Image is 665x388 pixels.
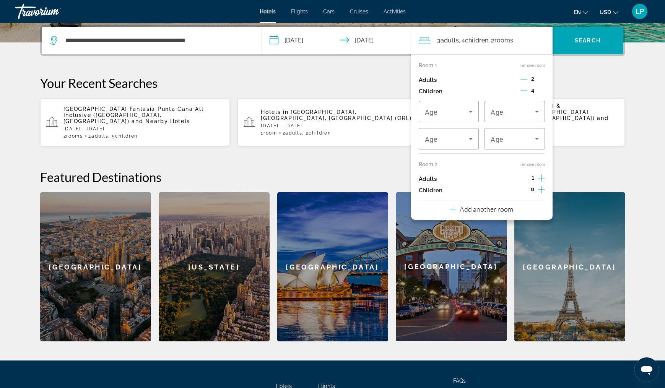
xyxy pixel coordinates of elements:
button: remove room [520,162,545,167]
button: Change currency [600,6,618,18]
button: [GEOGRAPHIC_DATA] Fantasia Punta Cana All Inclusive ([GEOGRAPHIC_DATA], [GEOGRAPHIC_DATA]) and Ne... [40,98,230,146]
a: Cruises [350,8,368,15]
span: Room [263,130,277,136]
p: Your Recent Searches [40,75,625,91]
button: Decrement adults [521,174,528,183]
button: Check-in date: Nov 29, 2025 Check-out date: Dec 6, 2025 [262,27,411,54]
p: Children [419,187,442,194]
button: Increment adults [538,173,545,185]
div: Search widget [42,27,623,54]
h2: Featured Destinations [40,169,625,185]
button: Change language [574,6,588,18]
p: Adults [419,77,437,83]
a: Flights [291,8,308,15]
button: Travelers: 3 adults, 4 children [411,27,553,54]
span: 4 [531,87,534,93]
p: Room 2 [419,161,437,167]
span: Children [115,133,137,139]
span: Adults [91,133,108,139]
span: [GEOGRAPHIC_DATA], [GEOGRAPHIC_DATA], [GEOGRAPHIC_DATA] (ORL) [261,109,412,121]
span: 2 [531,76,534,82]
a: Hotels [260,8,276,15]
span: , 2 [488,35,513,46]
a: [GEOGRAPHIC_DATA] [514,192,625,341]
span: , 4 [459,35,488,46]
span: 1 [532,175,534,181]
a: [GEOGRAPHIC_DATA] [277,192,388,341]
p: [DATE] - [DATE] [261,123,421,128]
a: Travorium [15,2,92,21]
button: Decrement children [520,87,527,96]
button: Decrement adults [520,75,527,84]
iframe: Button to launch messaging window [634,357,659,382]
p: Room 1 [419,62,437,68]
span: [GEOGRAPHIC_DATA] Fantasia Punta Cana All Inclusive ([GEOGRAPHIC_DATA], [GEOGRAPHIC_DATA]) [63,106,204,124]
a: [US_STATE] [159,192,270,341]
button: Decrement children [520,186,527,195]
p: Adults [419,176,437,182]
button: Increment adults [538,74,545,86]
span: Age [425,108,438,116]
span: USD [600,9,611,15]
button: Increment children [538,86,545,97]
span: rooms [494,37,513,44]
span: Children [465,37,488,44]
span: 2 [63,133,83,139]
button: Search [553,27,623,54]
span: LP [636,8,644,15]
span: 2 [283,130,302,136]
span: Search [575,37,601,44]
span: 0 [531,186,534,192]
span: Age [491,108,504,116]
span: Age [425,135,438,143]
span: Adults [285,130,302,136]
a: [GEOGRAPHIC_DATA] [396,192,507,341]
button: Hotels in [GEOGRAPHIC_DATA], [GEOGRAPHIC_DATA], [GEOGRAPHIC_DATA] (ORL)[DATE] - [DATE]1Room2Adult... [237,98,428,146]
p: Add another room [460,205,513,213]
p: [DATE] - [DATE] [63,126,224,131]
span: Age [491,135,504,143]
span: 4 [88,133,109,139]
span: , 5 [108,133,138,139]
span: rooms [66,133,83,139]
span: Hotels in [261,109,288,115]
span: en [574,9,581,15]
span: Children [309,130,331,136]
button: Add another room [450,200,513,216]
span: 3 [437,35,459,46]
p: Children [419,88,442,95]
span: Adults [441,37,459,44]
a: Cars [323,8,335,15]
button: User Menu [630,3,650,19]
button: remove room [520,63,545,68]
a: Activities [384,8,406,15]
button: Increment children [538,185,545,196]
span: and Nearby Hotels [132,118,190,124]
a: [GEOGRAPHIC_DATA] [40,192,151,341]
span: , 2 [302,130,331,136]
span: 1 [261,130,277,136]
a: FAQs [453,378,466,384]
